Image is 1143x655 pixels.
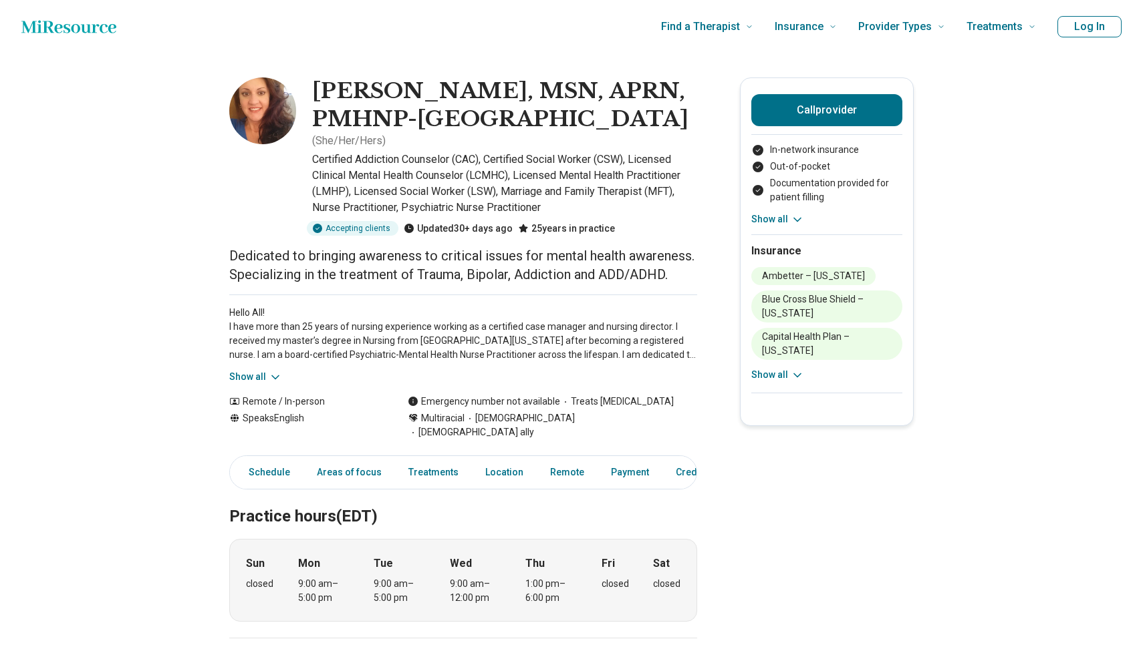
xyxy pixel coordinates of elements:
button: Show all [229,370,282,384]
div: Updated 30+ days ago [404,221,513,236]
strong: Fri [602,556,615,572]
li: Out-of-pocket [751,160,902,174]
a: Areas of focus [309,459,390,486]
div: closed [653,577,680,591]
div: 1:00 pm – 6:00 pm [525,577,577,605]
div: 9:00 am – 12:00 pm [450,577,501,605]
button: Show all [751,212,804,226]
li: Documentation provided for patient filling [751,176,902,204]
span: [DEMOGRAPHIC_DATA] [465,411,575,425]
a: Home page [21,13,116,40]
a: Remote [542,459,592,486]
button: Callprovider [751,94,902,126]
h2: Practice hours (EDT) [229,473,697,528]
div: 9:00 am – 5:00 pm [374,577,425,605]
a: Location [477,459,531,486]
strong: Wed [450,556,472,572]
span: Insurance [775,17,823,36]
div: 9:00 am – 5:00 pm [298,577,350,605]
div: Speaks English [229,411,381,439]
span: [DEMOGRAPHIC_DATA] ally [408,425,534,439]
span: Provider Types [858,17,932,36]
strong: Tue [374,556,393,572]
div: closed [602,577,629,591]
div: 25 years in practice [518,221,615,236]
a: Credentials [668,459,735,486]
button: Log In [1057,16,1122,37]
a: Payment [603,459,657,486]
li: Capital Health Plan – [US_STATE] [751,328,902,360]
div: Accepting clients [307,221,398,236]
strong: Sat [653,556,670,572]
strong: Mon [298,556,320,572]
a: Schedule [233,459,298,486]
li: Blue Cross Blue Shield – [US_STATE] [751,290,902,322]
span: Find a Therapist [661,17,740,36]
div: When does the program meet? [229,539,697,622]
button: Show all [751,368,804,382]
a: Treatments [400,459,467,486]
div: closed [246,577,273,591]
div: Remote / In-person [229,395,381,409]
p: Dedicated to bringing awareness to critical issues for mental health awareness. Specializing in t... [229,246,697,284]
p: Certified Addiction Counselor (CAC), Certified Social Worker (CSW), Licensed Clinical Mental Heal... [312,152,697,216]
h2: Insurance [751,243,902,259]
li: Ambetter – [US_STATE] [751,267,876,285]
ul: Payment options [751,143,902,204]
img: Julianne Fountain, MSN, APRN, PMHNP-BC, Certified Addiction Counselor (CAC) [229,77,296,144]
span: Multiracial [421,411,465,425]
strong: Sun [246,556,265,572]
p: Hello All! I have more than 25 years of nursing experience working as a certified case manager an... [229,306,697,362]
strong: Thu [525,556,545,572]
span: Treatments [967,17,1023,36]
h1: [PERSON_NAME], MSN, APRN, PMHNP-[GEOGRAPHIC_DATA] [312,77,697,133]
p: ( She/Her/Hers ) [312,133,386,149]
span: Treats [MEDICAL_DATA] [560,395,674,409]
div: Emergency number not available [408,395,560,409]
li: In-network insurance [751,143,902,157]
